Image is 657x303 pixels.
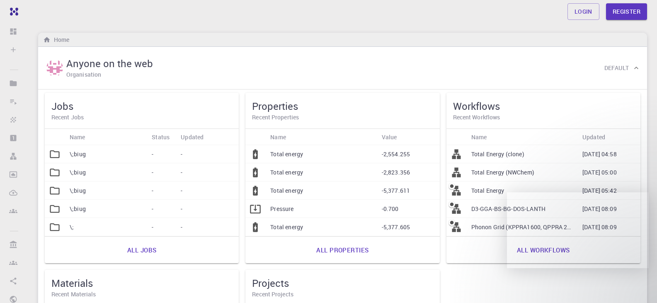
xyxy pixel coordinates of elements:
h6: Recent Projects [252,290,433,299]
p: \;biug [70,205,86,213]
p: Total Energy (clone) [471,150,524,158]
h6: Home [51,35,69,44]
div: Name [266,129,377,145]
div: Name [70,129,85,145]
h5: Workflows [453,99,634,113]
h5: Properties [252,99,433,113]
h5: Projects [252,276,433,290]
p: - [152,223,153,231]
p: - [181,205,182,213]
h5: Materials [51,276,232,290]
div: Name [270,129,286,145]
p: \;biug [70,187,86,195]
img: logo [7,7,18,16]
p: - [181,168,182,177]
div: Updated [181,129,204,145]
div: Name [471,129,487,145]
h6: Recent Jobs [51,113,232,122]
div: Value [378,129,440,145]
p: Total energy [270,187,303,195]
h6: Default [604,63,629,73]
p: -5,377.605 [382,223,410,231]
p: [DATE] 05:42 [582,187,617,195]
iframe: Intercom live chat [629,275,649,295]
p: - [181,223,182,231]
nav: breadcrumb [41,35,71,44]
iframe: Intercom live chat message [507,192,649,268]
a: All properties [307,240,378,260]
h5: Jobs [51,99,232,113]
div: Status [148,129,177,145]
p: -0.700 [382,205,399,213]
div: Name [65,129,148,145]
h5: Anyone on the web [66,57,153,70]
p: -2,554.255 [382,150,410,158]
h6: Recent Workflows [453,113,634,122]
a: Register [606,3,647,20]
p: - [152,187,153,195]
p: Phonon Grid (KPPRA1600, QPPRA 200) RLX [471,223,574,231]
img: Anyone on the web [46,60,63,76]
p: Pressure [270,205,293,213]
div: Icon [446,129,467,145]
div: Icon [45,129,65,145]
div: Updated [582,129,605,145]
div: Icon [245,129,266,145]
p: \; [70,223,74,231]
p: \;biug [70,150,86,158]
div: Name [467,129,578,145]
p: -2,823.356 [382,168,410,177]
p: [DATE] 05:00 [582,168,617,177]
div: Updated [578,129,640,145]
p: \;biug [70,168,86,177]
p: D3-GGA-BS-BG-DOS-LANTH [471,205,545,213]
h6: Recent Materials [51,290,232,299]
p: - [152,150,153,158]
p: - [181,150,182,158]
a: Login [567,3,599,20]
p: - [152,168,153,177]
p: - [181,187,182,195]
p: -5,377.611 [382,187,410,195]
div: Value [382,129,397,145]
p: Total Energy (NWChem) [471,168,534,177]
p: Total energy [270,223,303,231]
h6: Recent Properties [252,113,433,122]
p: [DATE] 04:58 [582,150,617,158]
div: Status [152,129,170,145]
p: Total Energy [471,187,504,195]
p: Total energy [270,168,303,177]
h6: Organisation [66,70,101,79]
div: Updated [177,129,239,145]
p: Total energy [270,150,303,158]
a: All jobs [118,240,165,260]
div: Anyone on the webAnyone on the webOrganisationDefault [38,47,647,90]
p: - [152,205,153,213]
